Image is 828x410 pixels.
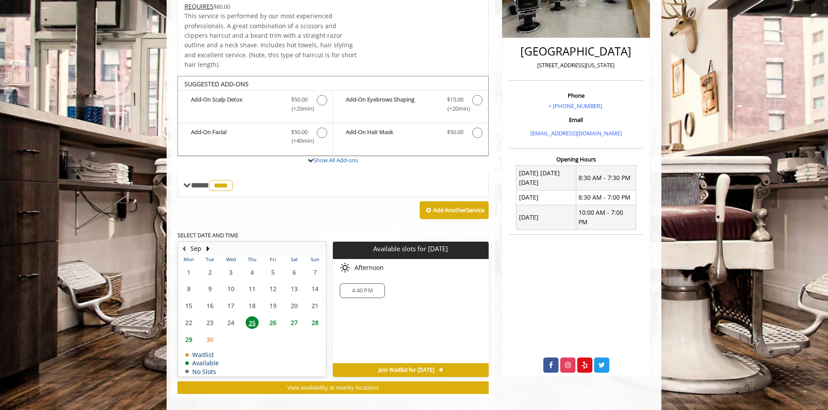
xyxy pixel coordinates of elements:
b: Add-On Hair Mask [346,128,438,138]
b: Add Another Service [433,206,484,214]
h3: Opening Hours [509,156,643,162]
th: Sun [305,255,326,264]
span: $50.00 [291,128,308,137]
p: [STREET_ADDRESS][US_STATE] [512,61,641,70]
td: 10:00 AM - 7:00 PM [576,205,636,230]
th: Tue [199,255,220,264]
a: + [PHONE_NUMBER]. [549,102,603,110]
button: Previous Month [180,244,187,253]
td: Available [185,360,219,366]
b: Add-On Facial [191,128,283,146]
button: View availability at nearby locations [177,381,489,394]
b: Add-On Eyebrows Shaping [346,95,438,113]
span: 26 [266,316,279,329]
label: Add-On Facial [182,128,328,148]
span: 4:40 PM [352,287,372,294]
h2: [GEOGRAPHIC_DATA] [512,45,641,58]
td: 8:30 AM - 7:00 PM [576,190,636,205]
button: Sep [191,244,201,253]
span: 30 [204,333,217,346]
td: Waitlist [185,351,219,358]
div: 4:40 PM [340,283,384,298]
th: Thu [241,255,262,264]
td: [DATE] [516,205,576,230]
th: Wed [220,255,241,264]
b: Add-On Scalp Detox [191,95,283,113]
span: (+20min ) [442,104,468,113]
td: Select day30 [199,331,220,348]
a: [EMAIL_ADDRESS][DOMAIN_NAME] [530,129,622,137]
div: The Made Man Senior Barber Haircut And Beard Trim Add-onS [177,76,489,157]
th: Sat [283,255,304,264]
span: Join Waitlist for [DATE] [378,367,434,374]
td: [DATE] [516,190,576,205]
label: Add-On Scalp Detox [182,95,328,115]
span: This service needs some Advance to be paid before we block your appointment [184,2,214,10]
td: Select day29 [178,331,199,348]
span: $15.00 [447,95,463,104]
th: Fri [263,255,283,264]
span: 28 [309,316,322,329]
button: Next Month [204,244,211,253]
td: Select day28 [305,314,326,331]
span: $50.00 [291,95,308,104]
a: Show All Add-ons [313,156,358,164]
span: 27 [288,316,301,329]
span: (+20min ) [287,104,312,113]
td: [DATE] [DATE] [DATE] [516,166,576,190]
p: Available slots for [DATE] [336,245,485,253]
span: View availability at nearby locations [287,384,379,391]
label: Add-On Eyebrows Shaping [337,95,483,115]
td: Select day25 [241,314,262,331]
td: 8:30 AM - 7:30 PM [576,166,636,190]
button: Add AnotherService [420,201,489,220]
span: Afternoon [355,264,384,271]
b: SUGGESTED ADD-ONS [184,80,249,88]
label: Add-On Hair Mask [337,128,483,140]
th: Mon [178,255,199,264]
b: SELECT DATE AND TIME [177,231,238,239]
span: 25 [246,316,259,329]
td: Select day26 [263,314,283,331]
span: (+40min ) [287,136,312,145]
h3: Phone [512,92,641,98]
span: $50.00 [447,128,463,137]
td: Select day27 [283,314,304,331]
span: 29 [182,333,195,346]
td: No Slots [185,368,219,375]
h3: Email [512,117,641,123]
img: afternoon slots [340,262,350,273]
div: $80.00 [184,2,359,11]
p: This service is performed by our most experienced professionals. A great combination of a scissor... [184,11,359,69]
